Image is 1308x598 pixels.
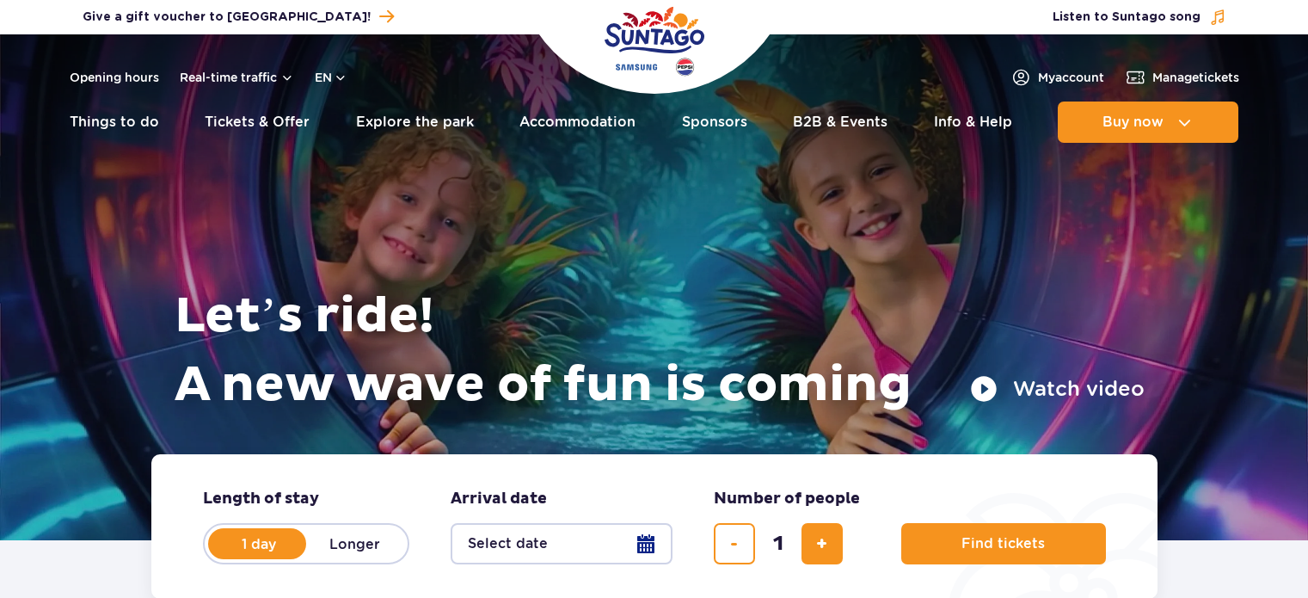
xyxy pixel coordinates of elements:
[83,5,394,28] a: Give a gift voucher to [GEOGRAPHIC_DATA]!
[1152,69,1239,86] span: Manage tickets
[961,536,1045,552] span: Find tickets
[315,69,347,86] button: en
[205,102,310,143] a: Tickets & Offer
[210,526,308,562] label: 1 day
[306,526,404,562] label: Longer
[1010,67,1104,88] a: Myaccount
[1125,67,1239,88] a: Managetickets
[934,102,1012,143] a: Info & Help
[180,71,294,84] button: Real-time traffic
[175,282,1145,420] h1: Let’s ride! A new wave of fun is coming
[83,9,371,26] span: Give a gift voucher to [GEOGRAPHIC_DATA]!
[1038,69,1104,86] span: My account
[203,489,319,509] span: Length of stay
[758,523,799,564] input: number of tickets
[901,523,1106,564] button: Find tickets
[519,102,636,143] a: Accommodation
[1058,102,1238,143] button: Buy now
[451,489,547,509] span: Arrival date
[356,102,474,143] a: Explore the park
[714,489,860,509] span: Number of people
[1053,9,1226,26] button: Listen to Suntago song
[70,102,159,143] a: Things to do
[793,102,887,143] a: B2B & Events
[1053,9,1201,26] span: Listen to Suntago song
[451,523,672,564] button: Select date
[1102,114,1164,130] span: Buy now
[714,523,755,564] button: remove ticket
[682,102,747,143] a: Sponsors
[801,523,843,564] button: add ticket
[970,375,1145,403] button: Watch video
[70,69,159,86] a: Opening hours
